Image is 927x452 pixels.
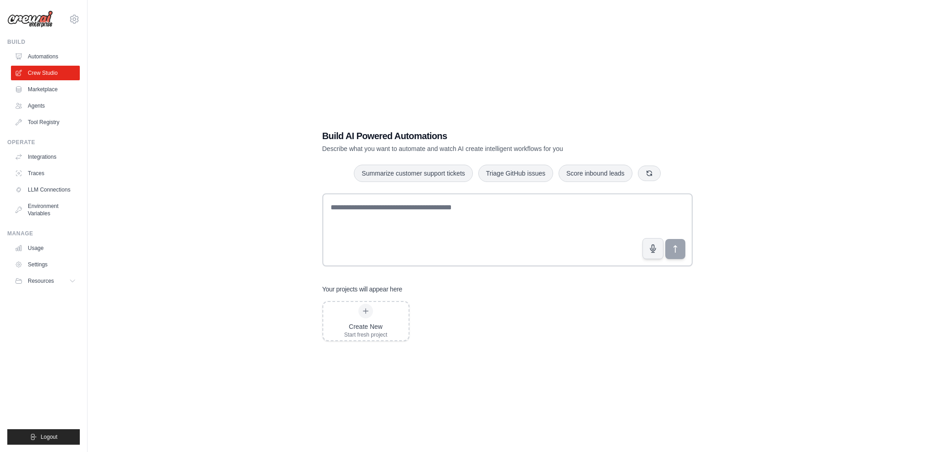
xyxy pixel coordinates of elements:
button: Summarize customer support tickets [354,165,472,182]
p: Describe what you want to automate and watch AI create intelligent workflows for you [322,144,629,153]
h3: Your projects will appear here [322,285,403,294]
div: Build [7,38,80,46]
span: Resources [28,277,54,285]
button: Get new suggestions [638,166,661,181]
img: Logo [7,10,53,28]
a: Environment Variables [11,199,80,221]
a: Traces [11,166,80,181]
a: Usage [11,241,80,255]
div: Operate [7,139,80,146]
a: LLM Connections [11,182,80,197]
a: Crew Studio [11,66,80,80]
button: Click to speak your automation idea [642,238,663,259]
a: Settings [11,257,80,272]
div: Start fresh project [344,331,388,338]
a: Integrations [11,150,80,164]
button: Logout [7,429,80,445]
a: Agents [11,99,80,113]
button: Score inbound leads [559,165,632,182]
a: Automations [11,49,80,64]
div: Create New [344,322,388,331]
span: Logout [41,433,57,441]
h1: Build AI Powered Automations [322,130,629,142]
button: Resources [11,274,80,288]
a: Marketplace [11,82,80,97]
button: Triage GitHub issues [478,165,553,182]
div: Manage [7,230,80,237]
a: Tool Registry [11,115,80,130]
